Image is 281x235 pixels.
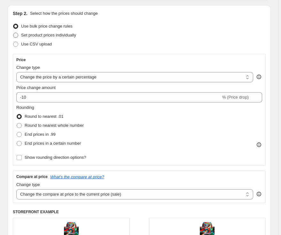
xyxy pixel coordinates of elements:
span: Use bulk price change rules [21,24,72,28]
span: Change type [16,65,40,70]
h6: STOREFRONT EXAMPLE [13,209,266,215]
span: Price change amount [16,85,56,90]
span: Round to nearest .01 [25,114,63,119]
span: Rounding [16,105,34,110]
p: Select how the prices should change [30,10,98,17]
h3: Compare at price [16,174,48,179]
h2: Step 2. [13,10,27,17]
span: Change type [16,182,40,187]
span: % (Price drop) [222,95,249,100]
input: -15 [16,92,221,102]
span: End prices in .99 [25,132,56,137]
span: Use CSV upload [21,42,52,46]
button: What's the compare at price? [50,174,104,179]
div: help [256,74,262,80]
span: Set product prices individually [21,33,76,37]
div: help [256,191,262,197]
span: Round to nearest whole number [25,123,84,128]
h3: Price [16,57,26,62]
span: End prices in a certain number [25,141,81,146]
span: Show rounding direction options? [25,155,86,160]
